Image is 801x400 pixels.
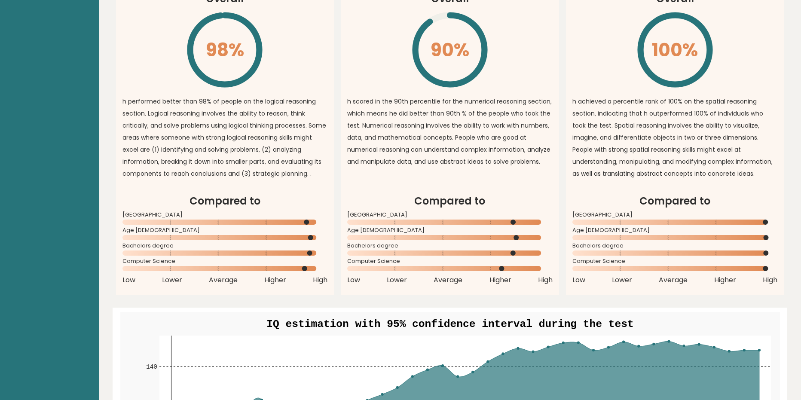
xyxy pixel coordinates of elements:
span: Average [434,275,462,285]
h2: Compared to [347,193,553,209]
h2: Compared to [122,193,328,209]
svg: \ [186,11,264,89]
span: Bachelors degree [347,244,553,247]
span: Low [347,275,360,285]
span: High [538,275,553,285]
text: IQ estimation with 95% confidence interval during the test [266,318,633,330]
span: Higher [714,275,736,285]
span: Higher [489,275,511,285]
span: Age [DEMOGRAPHIC_DATA] [122,229,328,232]
span: Age [DEMOGRAPHIC_DATA] [347,229,553,232]
p: h scored in the 90th percentile for the numerical reasoning section, which means he did better th... [347,95,553,168]
span: [GEOGRAPHIC_DATA] [122,213,328,217]
span: Lower [162,275,182,285]
h2: Compared to [572,193,778,209]
span: Low [572,275,585,285]
span: Bachelors degree [572,244,778,247]
svg: \ [411,11,489,89]
svg: \ [636,11,714,89]
span: High [763,275,777,285]
p: h performed better than 98% of people on the logical reasoning section. Logical reasoning involve... [122,95,328,180]
p: h achieved a percentile rank of 100% on the spatial reasoning section, indicating that h outperfo... [572,95,778,180]
span: [GEOGRAPHIC_DATA] [347,213,553,217]
span: Age [DEMOGRAPHIC_DATA] [572,229,778,232]
span: Average [659,275,688,285]
span: Low [122,275,135,285]
span: Lower [387,275,407,285]
span: Computer Science [572,260,778,263]
span: Lower [612,275,632,285]
span: [GEOGRAPHIC_DATA] [572,213,778,217]
text: 140 [146,364,157,371]
span: Computer Science [347,260,553,263]
span: Computer Science [122,260,328,263]
span: High [313,275,327,285]
span: Bachelors degree [122,244,328,247]
span: Higher [264,275,286,285]
span: Average [209,275,238,285]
